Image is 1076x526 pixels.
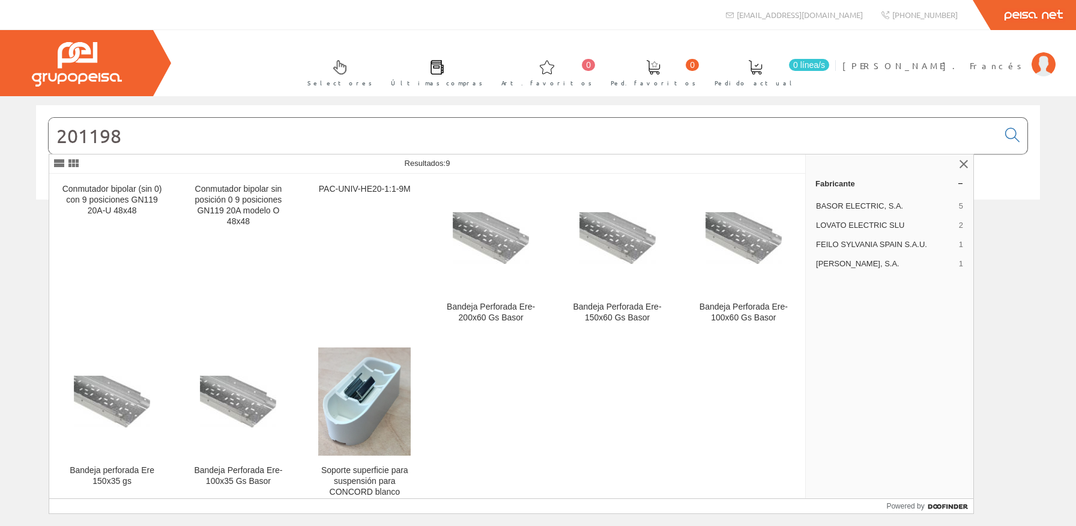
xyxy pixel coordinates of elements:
span: 0 línea/s [789,59,829,71]
div: Bandeja Perforada Ere-200x60 Gs Basor [438,302,544,323]
a: [PERSON_NAME]. Francés [842,50,1056,61]
img: Bandeja perforada Ere 150x35 gs [74,376,150,427]
img: Grupo Peisa [32,42,122,87]
img: Soporte superficie para suspensión para CONCORD blanco [318,347,411,456]
span: Powered by [886,501,924,512]
span: FEILO SYLVANIA SPAIN S.A.U. [816,239,954,250]
a: Powered by [886,499,973,513]
span: 9 [446,159,450,168]
div: Bandeja perforada Ere 150x35 gs [59,465,165,487]
span: [PERSON_NAME], S.A. [816,258,954,269]
a: Selectores [295,50,378,94]
a: Soporte superficie para suspensión para CONCORD blanco Soporte superficie para suspensión para CO... [302,338,428,512]
span: Últimas compras [391,77,483,89]
input: Buscar... [49,118,998,154]
span: 5 [959,201,963,212]
a: PAC-UNIV-HE20-1:1-9M [302,174,428,337]
img: Bandeja Perforada Ere-100x35 Gs Basor [200,376,276,427]
span: BASOR ELECTRIC, S.A. [816,201,954,212]
span: 1 [959,258,963,269]
img: Bandeja Perforada Ere-200x60 Gs Basor [453,212,529,264]
span: 1 [959,239,963,250]
span: 0 [686,59,699,71]
span: [PHONE_NUMBER] [892,10,958,20]
span: [EMAIL_ADDRESS][DOMAIN_NAME] [737,10,863,20]
div: © Grupo Peisa [36,215,1040,225]
span: Resultados: [405,159,450,168]
span: Selectores [307,77,372,89]
img: Bandeja Perforada Ere-100x60 Gs Basor [706,212,782,264]
span: LOVATO ELECTRIC SLU [816,220,954,231]
a: Bandeja perforada Ere 150x35 gs Bandeja perforada Ere 150x35 gs [49,338,175,512]
span: Pedido actual [715,77,796,89]
a: Conmutador bipolar sin posición 0 9 posiciones GN119 20A modelo O 48x48 [175,174,301,337]
a: Bandeja Perforada Ere-150x60 Gs Basor Bandeja Perforada Ere-150x60 Gs Basor [554,174,680,337]
a: Bandeja Perforada Ere-100x35 Gs Basor Bandeja Perforada Ere-100x35 Gs Basor [175,338,301,512]
a: Bandeja Perforada Ere-100x60 Gs Basor Bandeja Perforada Ere-100x60 Gs Basor [681,174,806,337]
div: Conmutador bipolar (sin 0) con 9 posiciones GN119 20A-U 48x48 [59,184,165,216]
div: Conmutador bipolar sin posición 0 9 posiciones GN119 20A modelo O 48x48 [185,184,291,227]
div: Bandeja Perforada Ere-100x35 Gs Basor [185,465,291,487]
a: Fabricante [806,174,973,193]
div: Bandeja Perforada Ere-100x60 Gs Basor [691,302,797,323]
a: Bandeja Perforada Ere-200x60 Gs Basor Bandeja Perforada Ere-200x60 Gs Basor [428,174,554,337]
div: PAC-UNIV-HE20-1:1-9M [312,184,418,195]
div: Bandeja Perforada Ere-150x60 Gs Basor [564,302,670,323]
span: Ped. favoritos [611,77,696,89]
a: Conmutador bipolar (sin 0) con 9 posiciones GN119 20A-U 48x48 [49,174,175,337]
img: Bandeja Perforada Ere-150x60 Gs Basor [579,212,656,264]
div: Soporte superficie para suspensión para CONCORD blanco [312,465,418,498]
span: Art. favoritos [501,77,592,89]
a: Últimas compras [379,50,489,94]
span: 2 [959,220,963,231]
span: 0 [582,59,595,71]
span: [PERSON_NAME]. Francés [842,60,1026,72]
